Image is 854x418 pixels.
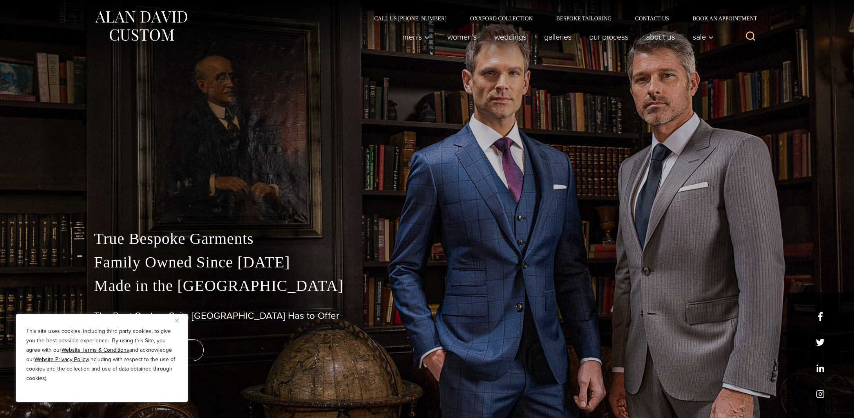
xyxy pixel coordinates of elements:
[623,16,681,21] a: Contact Us
[94,310,760,322] h1: The Best Custom Suits [GEOGRAPHIC_DATA] Has to Offer
[175,319,179,322] img: Close
[581,29,637,45] a: Our Process
[62,346,129,354] a: Website Terms & Conditions
[545,16,623,21] a: Bespoke Tailoring
[362,16,458,21] a: Call Us [PHONE_NUMBER]
[175,316,185,325] button: Close
[439,29,486,45] a: Women’s
[816,338,825,347] a: x/twitter
[94,227,760,298] p: True Bespoke Garments Family Owned Since [DATE] Made in the [GEOGRAPHIC_DATA]
[693,33,714,41] span: Sale
[34,355,88,363] a: Website Privacy Policy
[637,29,684,45] a: About Us
[394,29,718,45] nav: Primary Navigation
[816,364,825,373] a: linkedin
[681,16,760,21] a: Book an Appointment
[741,27,760,46] button: View Search Form
[486,29,536,45] a: weddings
[402,33,430,41] span: Men’s
[536,29,581,45] a: Galleries
[94,9,188,44] img: Alan David Custom
[816,390,825,398] a: instagram
[458,16,545,21] a: Oxxford Collection
[816,312,825,321] a: facebook
[362,16,760,21] nav: Secondary Navigation
[26,327,177,383] p: This site uses cookies, including third party cookies, to give you the best possible experience. ...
